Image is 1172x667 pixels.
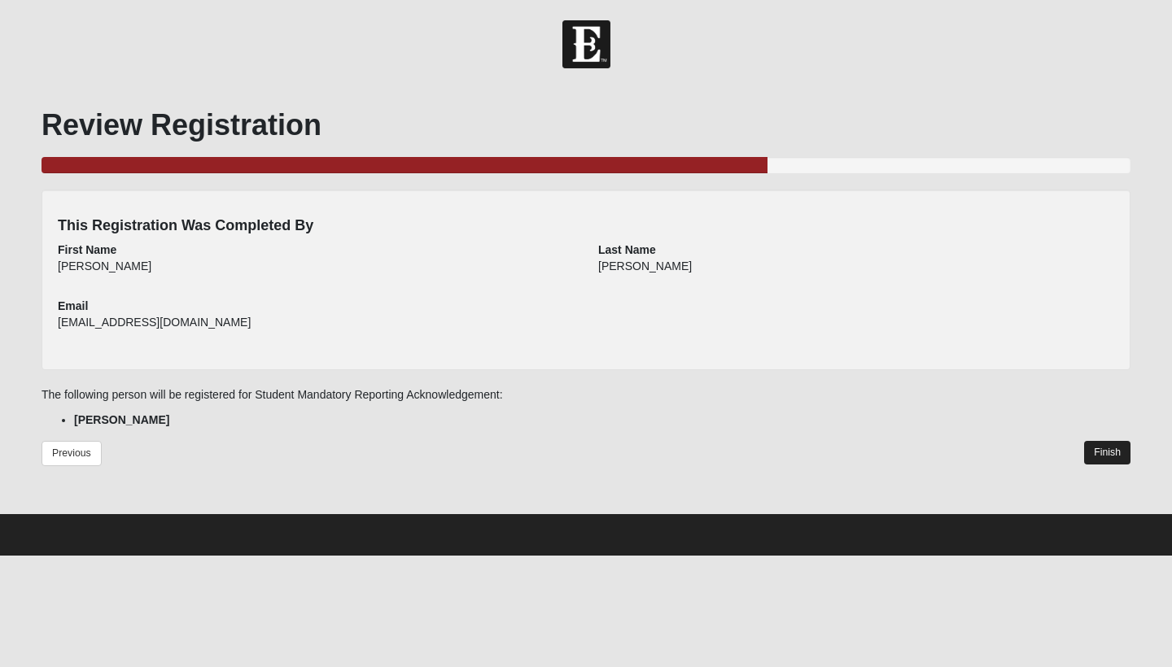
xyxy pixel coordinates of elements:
a: Finish [1084,441,1130,464]
label: Last Name [598,242,656,258]
div: [EMAIL_ADDRESS][DOMAIN_NAME] [58,314,574,342]
label: First Name [58,242,116,258]
h1: Review Registration [42,107,1130,142]
label: Email [58,298,88,314]
div: [PERSON_NAME] [58,258,574,286]
p: The following person will be registered for Student Mandatory Reporting Acknowledgement: [42,386,1130,403]
div: [PERSON_NAME] [598,258,1114,286]
strong: [PERSON_NAME] [74,413,169,426]
img: Church of Eleven22 Logo [562,20,610,68]
a: Previous [42,441,102,466]
h4: This Registration Was Completed By [58,217,1114,235]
